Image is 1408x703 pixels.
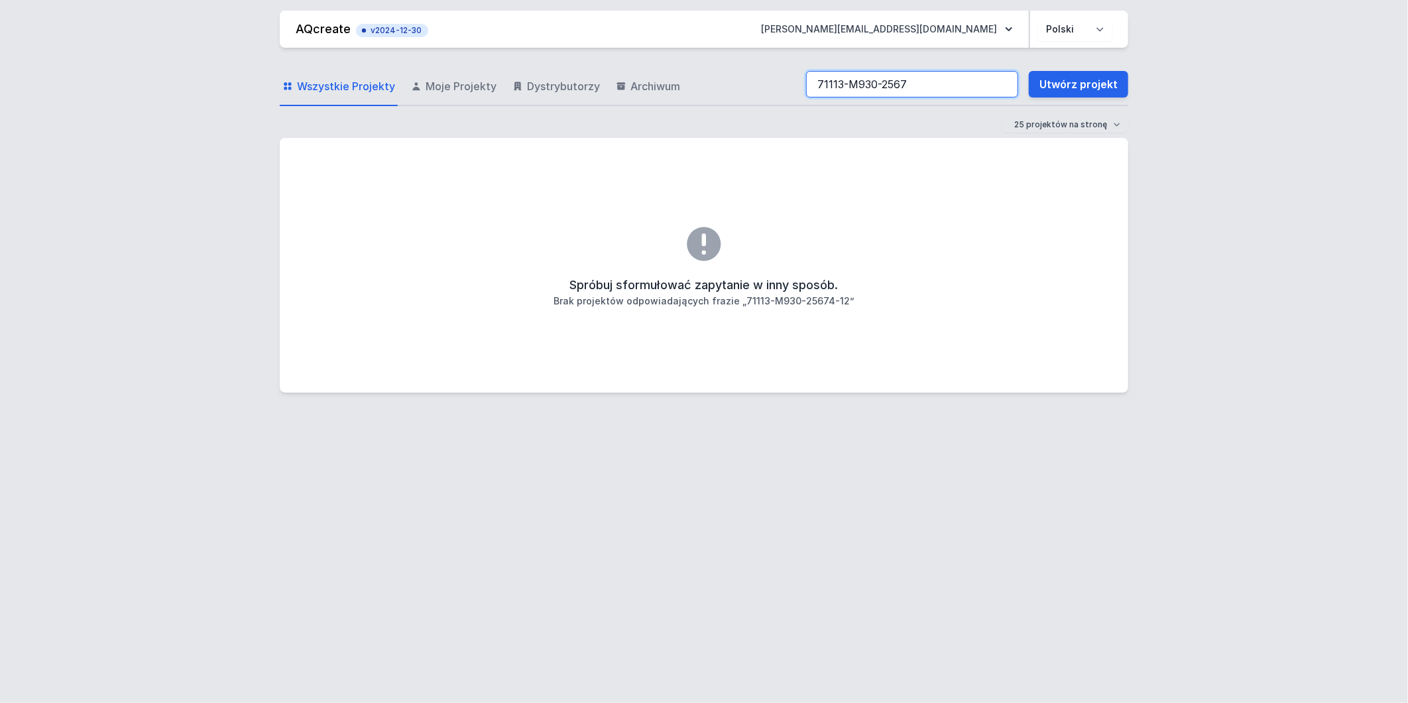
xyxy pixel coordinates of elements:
[408,68,499,106] a: Moje Projekty
[1029,71,1128,97] a: Utwórz projekt
[363,25,422,36] span: v2024-12-30
[356,21,428,37] button: v2024-12-30
[806,71,1018,97] input: Szukaj wśród projektów i wersji...
[527,78,600,94] span: Dystrybutorzy
[1038,17,1112,41] select: Wybierz język
[510,68,603,106] a: Dystrybutorzy
[280,68,398,106] a: Wszystkie Projekty
[570,276,839,294] h2: Spróbuj sformułować zapytanie w inny sposób.
[426,78,497,94] span: Moje Projekty
[750,17,1024,41] button: [PERSON_NAME][EMAIL_ADDRESS][DOMAIN_NAME]
[630,78,680,94] span: Archiwum
[296,22,351,36] a: AQcreate
[613,68,683,106] a: Archiwum
[554,294,854,308] h3: Brak projektów odpowiadających frazie „71113-M930-25674-12”
[297,78,395,94] span: Wszystkie Projekty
